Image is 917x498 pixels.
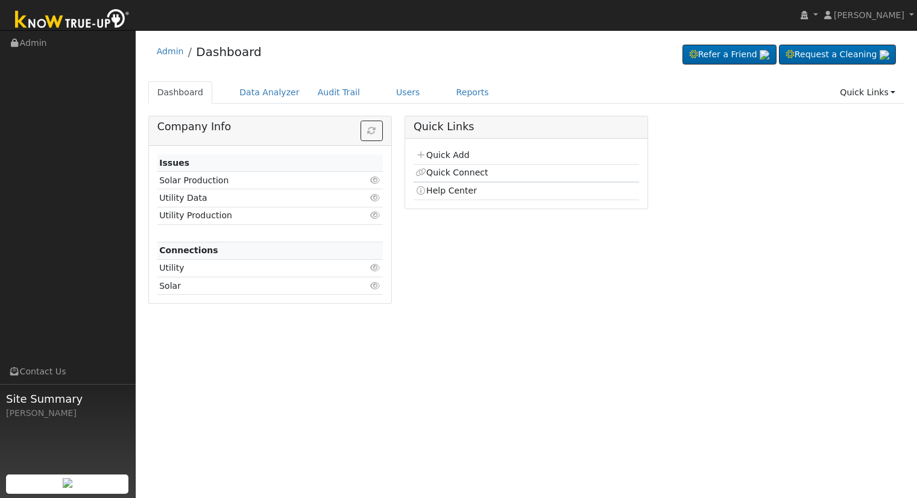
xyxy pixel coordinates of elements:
a: Refer a Friend [682,45,777,65]
span: Site Summary [6,391,129,407]
span: [PERSON_NAME] [834,10,904,20]
a: Admin [157,46,184,56]
strong: Issues [159,158,189,168]
img: retrieve [63,478,72,488]
i: Click to view [370,263,381,272]
td: Utility Production [157,207,347,224]
a: Help Center [415,186,477,195]
i: Click to view [370,176,381,184]
a: Request a Cleaning [779,45,896,65]
td: Solar [157,277,347,295]
i: Click to view [370,211,381,219]
td: Solar Production [157,172,347,189]
a: Users [387,81,429,104]
a: Audit Trail [309,81,369,104]
a: Dashboard [148,81,213,104]
i: Click to view [370,194,381,202]
i: Click to view [370,282,381,290]
img: retrieve [760,50,769,60]
img: Know True-Up [9,7,136,34]
a: Reports [447,81,498,104]
a: Quick Connect [415,168,488,177]
a: Dashboard [196,45,262,59]
h5: Quick Links [414,121,639,133]
strong: Connections [159,245,218,255]
td: Utility Data [157,189,347,207]
div: [PERSON_NAME] [6,407,129,420]
img: retrieve [880,50,889,60]
a: Quick Add [415,150,469,160]
h5: Company Info [157,121,383,133]
td: Utility [157,259,347,277]
a: Data Analyzer [230,81,309,104]
a: Quick Links [831,81,904,104]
